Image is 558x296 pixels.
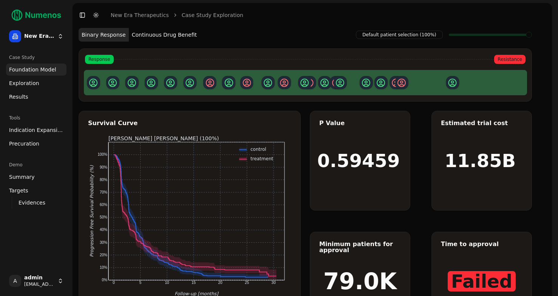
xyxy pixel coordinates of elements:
text: 30% [99,240,107,245]
text: Progression Free Survival Probability (%) [89,165,94,257]
span: Summary [9,173,35,181]
a: Summary [6,171,66,183]
a: Targets [6,184,66,197]
text: 20 [218,281,223,285]
text: [PERSON_NAME] [PERSON_NAME] (100%) [108,135,219,141]
span: admin [24,274,54,281]
text: 15 [192,281,196,285]
h1: 79.0K [323,270,397,293]
text: 10% [99,265,107,270]
span: A [9,275,21,287]
text: 60% [99,203,107,207]
text: 40% [99,228,107,232]
span: Evidences [19,199,45,206]
text: 0% [102,278,107,282]
span: Exploration [9,79,39,87]
div: Demo [6,159,66,171]
button: New Era Therapeutics [6,27,66,45]
span: Foundation Model [9,66,56,73]
text: 30 [271,281,276,285]
text: 10 [165,281,169,285]
text: 70% [99,190,107,194]
span: Failed [448,271,516,291]
a: Indication Expansion [6,124,66,136]
button: Binary Response [79,28,129,42]
text: control [250,147,266,152]
h1: 11.85B [445,152,516,170]
nav: breadcrumb [111,11,243,19]
button: Continuous Drug Benefit [129,28,200,42]
text: 20% [99,253,107,257]
text: 90% [99,165,107,169]
text: 25 [245,281,249,285]
a: Foundation Model [6,64,66,76]
span: Resistance [494,55,526,64]
a: Exploration [6,77,66,89]
div: Survival Curve [88,120,291,126]
span: Precuration [9,140,39,147]
img: Numenos [6,6,66,24]
text: 0 [113,281,115,285]
span: [EMAIL_ADDRESS] [24,281,54,287]
span: New Era Therapeutics [24,33,54,40]
span: Indication Expansion [9,126,63,134]
span: Targets [9,187,28,194]
div: Tools [6,112,66,124]
text: 5 [139,281,141,285]
text: treatment [250,156,273,161]
a: Case Study Exploration [182,11,243,19]
div: Case Study [6,51,66,64]
span: Default patient selection (100%) [356,31,443,39]
a: Results [6,91,66,103]
h1: 0.59459 [317,152,400,170]
span: Response [85,55,114,64]
span: Results [9,93,28,101]
button: Aadmin[EMAIL_ADDRESS] [6,272,66,290]
a: Evidences [15,197,57,208]
text: 80% [99,178,107,182]
a: New Era Therapeutics [111,11,169,19]
a: Precuration [6,138,66,150]
text: 50% [99,215,107,219]
text: 100% [97,152,107,157]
